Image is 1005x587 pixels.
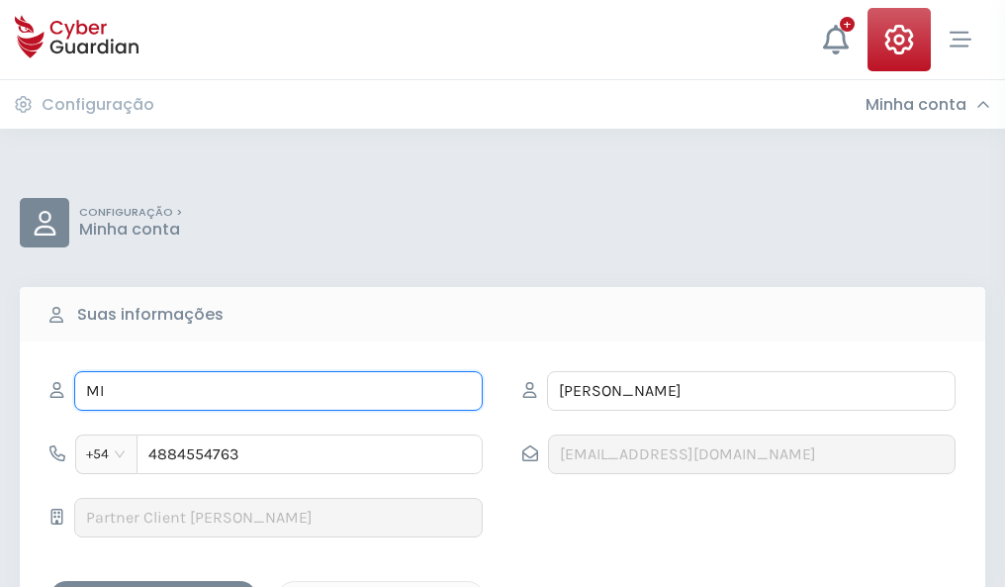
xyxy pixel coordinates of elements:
div: + [840,17,855,32]
h3: Configuração [42,95,154,115]
p: CONFIGURAÇÃO > [79,206,182,220]
b: Suas informações [77,303,224,327]
h3: Minha conta [866,95,966,115]
p: Minha conta [79,220,182,240]
span: +54 [86,440,127,469]
div: Minha conta [866,95,990,115]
